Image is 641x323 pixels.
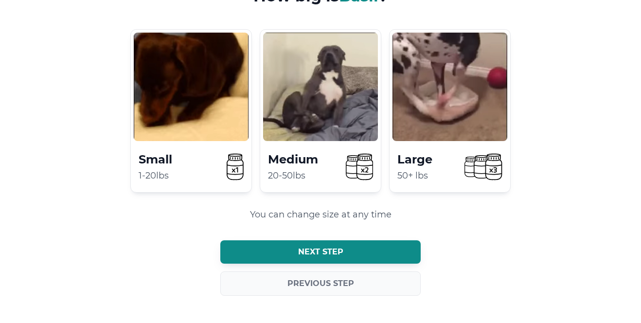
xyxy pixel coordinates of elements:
[298,247,343,257] span: Next step
[397,151,457,167] h4: Large
[220,271,421,296] button: Previous step
[268,169,327,182] p: 20-50lbs
[139,169,198,182] p: 1-20lbs
[139,151,198,167] h4: Small
[287,279,354,288] span: Previous step
[397,169,457,182] p: 50+ lbs
[220,240,421,264] button: Next step
[250,208,392,221] p: You can change size at any time
[268,151,327,167] h4: Medium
